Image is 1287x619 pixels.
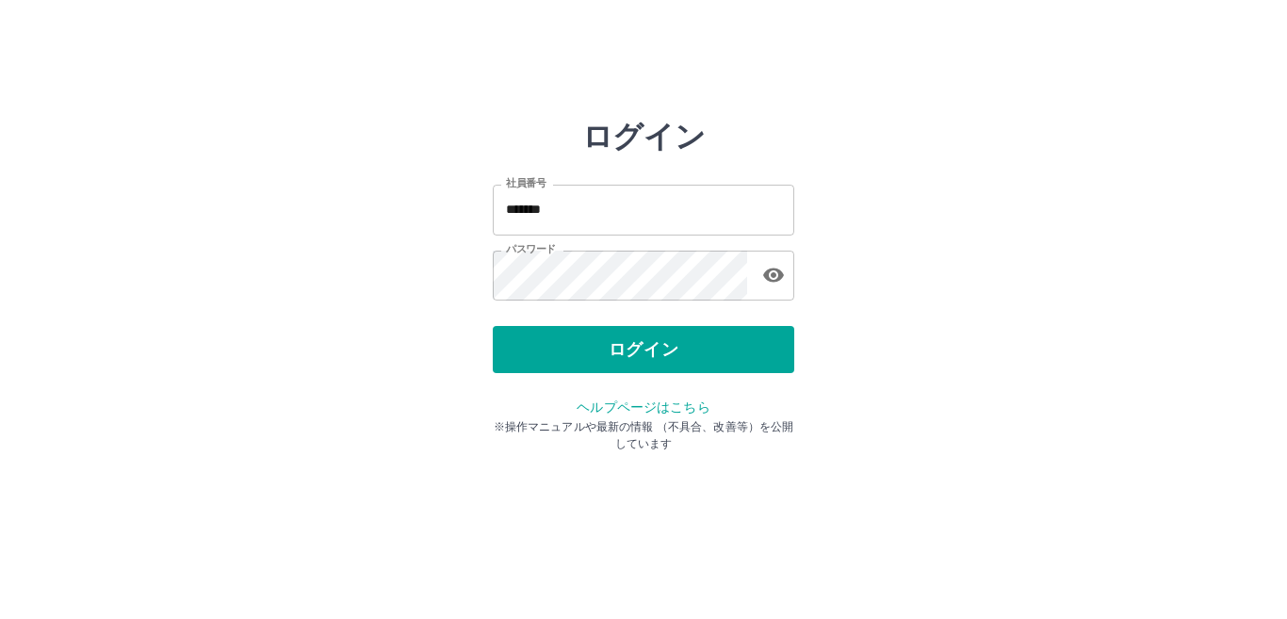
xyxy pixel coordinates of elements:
[493,326,794,373] button: ログイン
[506,176,546,190] label: 社員番号
[493,418,794,452] p: ※操作マニュアルや最新の情報 （不具合、改善等）を公開しています
[506,242,556,256] label: パスワード
[577,399,709,415] a: ヘルプページはこちら
[582,119,706,155] h2: ログイン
